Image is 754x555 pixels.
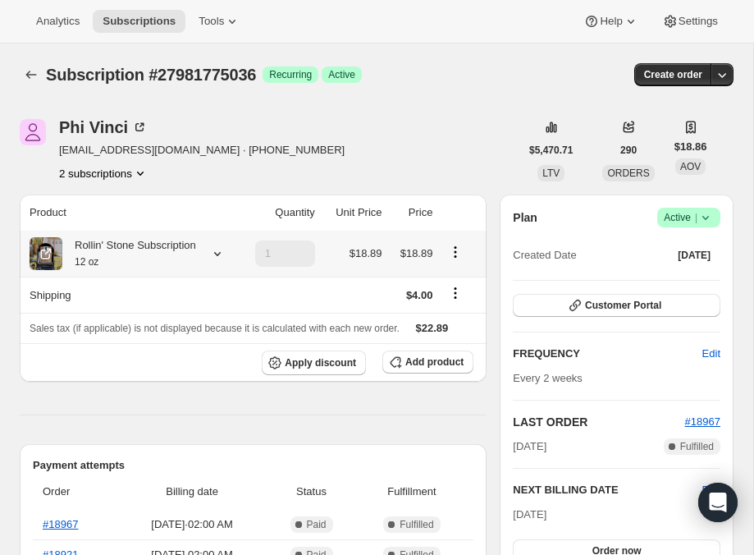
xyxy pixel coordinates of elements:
[382,351,473,374] button: Add product
[405,355,464,369] span: Add product
[652,10,728,33] button: Settings
[685,415,720,428] a: #18967
[20,63,43,86] button: Subscriptions
[519,139,583,162] button: $5,470.71
[46,66,256,84] span: Subscription #27981775036
[20,277,236,313] th: Shipping
[121,484,263,500] span: Billing date
[400,247,433,259] span: $18.89
[103,15,176,28] span: Subscriptions
[406,289,433,301] span: $4.00
[702,346,720,362] span: Edit
[75,256,98,268] small: 12 oz
[62,237,196,270] div: Rollin' Stone Subscription
[328,68,355,81] span: Active
[59,165,149,181] button: Product actions
[679,15,718,28] span: Settings
[668,244,720,267] button: [DATE]
[93,10,185,33] button: Subscriptions
[685,414,720,430] button: #18967
[585,299,661,312] span: Customer Portal
[529,144,573,157] span: $5,470.71
[644,68,702,81] span: Create order
[20,119,46,145] span: Phi Vinci
[416,322,449,334] span: $22.89
[43,518,78,530] a: #18967
[664,209,714,226] span: Active
[678,249,711,262] span: [DATE]
[634,63,712,86] button: Create order
[513,414,684,430] h2: LAST ORDER
[26,10,89,33] button: Analytics
[610,139,647,162] button: 290
[702,482,720,498] button: Edit
[199,15,224,28] span: Tools
[307,518,327,531] span: Paid
[513,372,583,384] span: Every 2 weeks
[36,15,80,28] span: Analytics
[513,346,701,362] h2: FREQUENCY
[513,438,546,455] span: [DATE]
[59,119,148,135] div: Phi Vinci
[513,482,701,498] h2: NEXT BILLING DATE
[442,243,468,261] button: Product actions
[695,211,697,224] span: |
[360,484,464,500] span: Fulfillment
[400,518,433,531] span: Fulfilled
[692,341,730,367] button: Edit
[121,516,263,533] span: [DATE] · 02:00 AM
[680,440,714,453] span: Fulfilled
[620,144,637,157] span: 290
[513,209,537,226] h2: Plan
[320,195,387,231] th: Unit Price
[30,323,400,334] span: Sales tax (if applicable) is not displayed because it is calculated with each new order.
[513,294,720,317] button: Customer Portal
[33,457,473,474] h2: Payment attempts
[272,484,350,500] span: Status
[387,195,438,231] th: Price
[607,167,649,179] span: ORDERS
[680,161,701,172] span: AOV
[189,10,250,33] button: Tools
[59,142,345,158] span: [EMAIL_ADDRESS][DOMAIN_NAME] · [PHONE_NUMBER]
[350,247,382,259] span: $18.89
[285,356,356,369] span: Apply discount
[33,474,117,510] th: Order
[513,508,546,521] span: [DATE]
[542,167,560,179] span: LTV
[513,247,576,264] span: Created Date
[30,237,62,270] img: product img
[442,284,468,302] button: Shipping actions
[600,15,622,28] span: Help
[698,483,738,522] div: Open Intercom Messenger
[573,10,648,33] button: Help
[262,351,366,375] button: Apply discount
[236,195,320,231] th: Quantity
[674,139,707,155] span: $18.86
[269,68,312,81] span: Recurring
[20,195,236,231] th: Product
